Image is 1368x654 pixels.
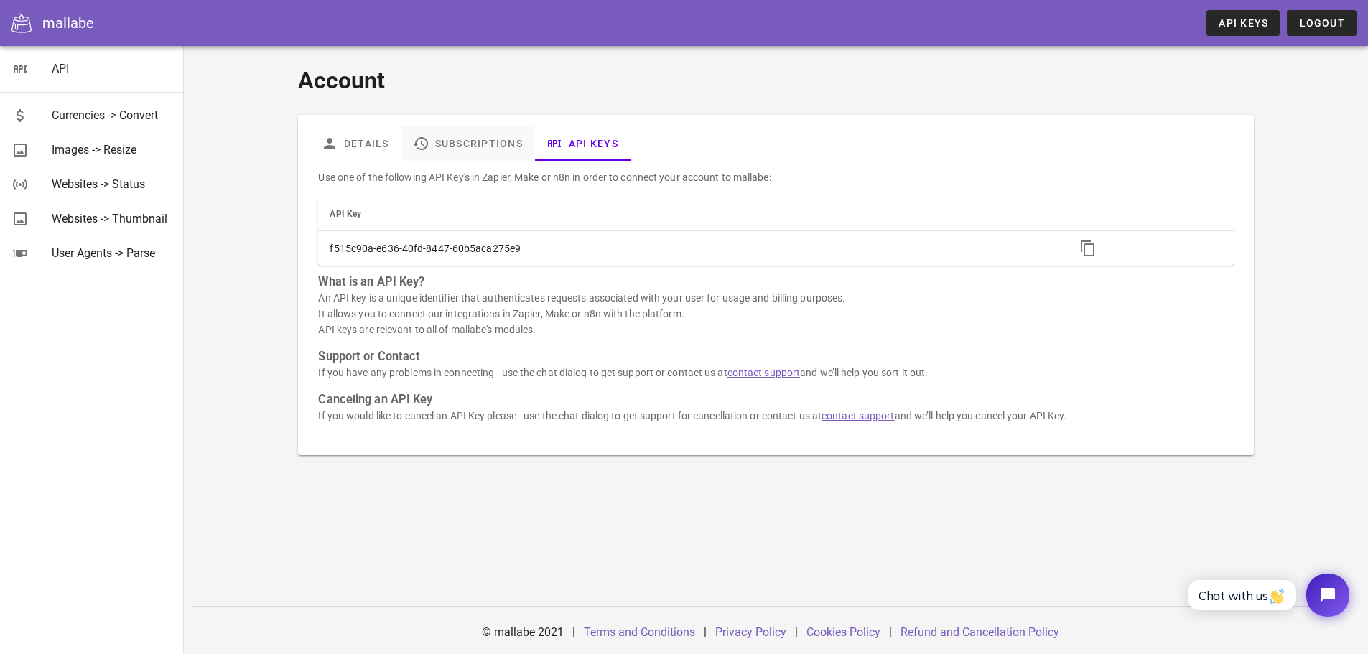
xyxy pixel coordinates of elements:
p: If you would like to cancel an API Key please - use the chat dialog to get support for cancellati... [318,408,1233,424]
h3: What is an API Key? [318,274,1233,290]
a: Privacy Policy [715,625,786,639]
div: | [704,615,707,650]
span: API Keys [1218,17,1268,29]
div: | [889,615,892,650]
td: f515c90a-e636-40fd-8447-60b5aca275e9 [318,231,1063,266]
h1: Account [298,63,1253,98]
button: Logout [1287,10,1357,36]
div: © mallabe 2021 [473,615,572,650]
div: User Agents -> Parse [52,246,172,260]
iframe: Tidio Chat [1172,561,1362,629]
span: Logout [1298,17,1345,29]
span: API Key [330,209,361,219]
div: Images -> Resize [52,143,172,157]
div: | [795,615,798,650]
div: Websites -> Status [52,177,172,191]
a: API Keys [1206,10,1280,36]
a: Terms and Conditions [584,625,695,639]
a: Details [310,126,401,161]
a: contact support [822,410,895,421]
div: Currencies -> Convert [52,108,172,122]
div: mallabe [42,12,94,34]
div: Websites -> Thumbnail [52,212,172,225]
p: Use one of the following API Key's in Zapier, Make or n8n in order to connect your account to mal... [318,169,1233,185]
a: Refund and Cancellation Policy [901,625,1059,639]
th: API Key: Not sorted. Activate to sort ascending. [318,197,1063,231]
a: Subscriptions [401,126,534,161]
a: Cookies Policy [806,625,880,639]
h3: Canceling an API Key [318,392,1233,408]
h3: Support or Contact [318,349,1233,365]
p: An API key is a unique identifier that authenticates requests associated with your user for usage... [318,290,1233,337]
a: API Keys [534,126,630,161]
a: contact support [727,367,801,378]
div: API [52,62,172,75]
div: | [572,615,575,650]
p: If you have any problems in connecting - use the chat dialog to get support or contact us at and ... [318,365,1233,380]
